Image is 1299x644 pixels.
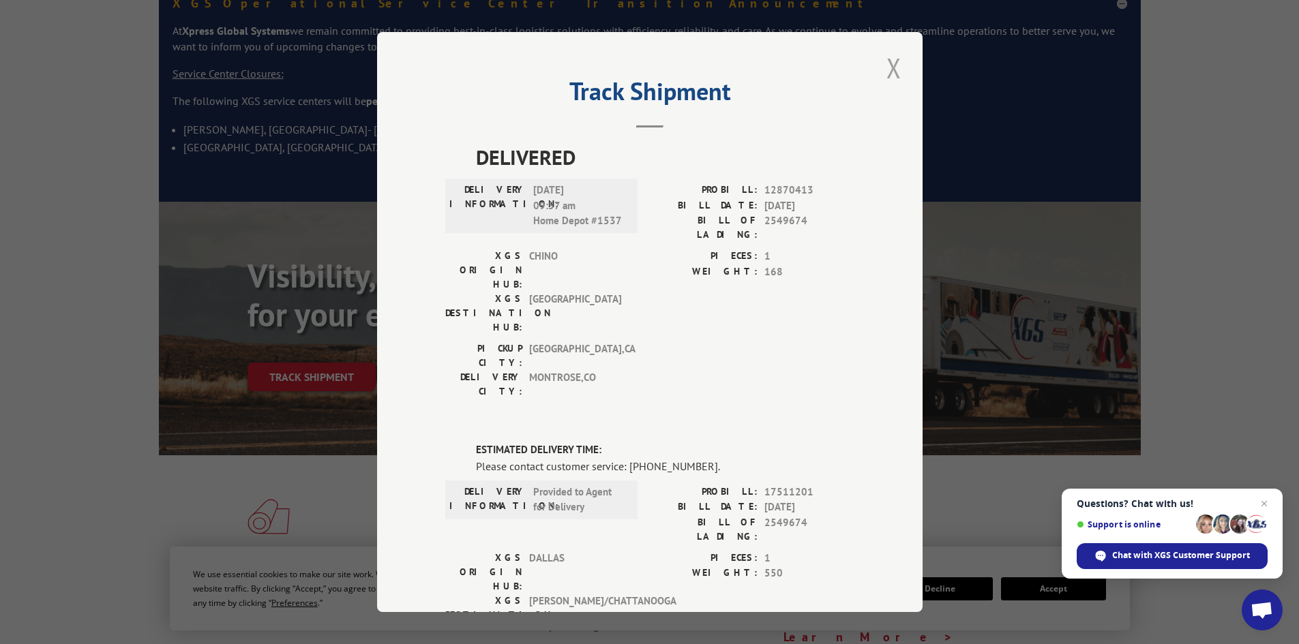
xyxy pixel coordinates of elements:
span: CHINO [529,249,621,292]
span: [PERSON_NAME]/CHATTANOOGA [529,594,621,637]
label: DELIVERY INFORMATION: [449,485,526,515]
span: DALLAS [529,551,621,594]
span: Chat with XGS Customer Support [1077,543,1268,569]
span: [DATE] [764,500,854,515]
label: PROBILL: [650,485,758,500]
span: 12870413 [764,183,854,198]
label: PICKUP CITY: [445,341,522,370]
h2: Track Shipment [445,82,854,108]
label: DELIVERY CITY: [445,370,522,399]
label: XGS ORIGIN HUB: [445,249,522,292]
span: 550 [764,566,854,581]
label: ESTIMATED DELIVERY TIME: [476,442,854,458]
label: PROBILL: [650,183,758,198]
span: 1 [764,551,854,566]
label: PIECES: [650,551,758,566]
span: Questions? Chat with us! [1077,498,1268,509]
span: MONTROSE , CO [529,370,621,399]
span: [GEOGRAPHIC_DATA] , CA [529,341,621,370]
label: BILL OF LADING: [650,515,758,544]
span: [DATE] [764,198,854,214]
span: 2549674 [764,515,854,544]
span: Support is online [1077,519,1191,530]
div: Please contact customer service: [PHONE_NUMBER]. [476,458,854,474]
label: PIECES: [650,249,758,264]
label: WEIGHT: [650,566,758,581]
label: DELIVERY INFORMATION: [449,183,526,229]
span: 168 [764,264,854,280]
span: 1 [764,249,854,264]
label: XGS DESTINATION HUB: [445,292,522,335]
span: 2549674 [764,213,854,242]
span: Provided to Agent for Delivery [533,485,625,515]
label: BILL OF LADING: [650,213,758,242]
label: XGS DESTINATION HUB: [445,594,522,637]
label: BILL DATE: [650,198,758,214]
span: 17511201 [764,485,854,500]
label: WEIGHT: [650,264,758,280]
span: DELIVERED [476,142,854,172]
span: [GEOGRAPHIC_DATA] [529,292,621,335]
label: XGS ORIGIN HUB: [445,551,522,594]
a: Open chat [1242,589,1283,630]
label: BILL DATE: [650,500,758,515]
button: Close modal [882,49,906,87]
span: Chat with XGS Customer Support [1112,549,1250,562]
span: [DATE] 09:57 am Home Depot #1537 [533,183,625,229]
